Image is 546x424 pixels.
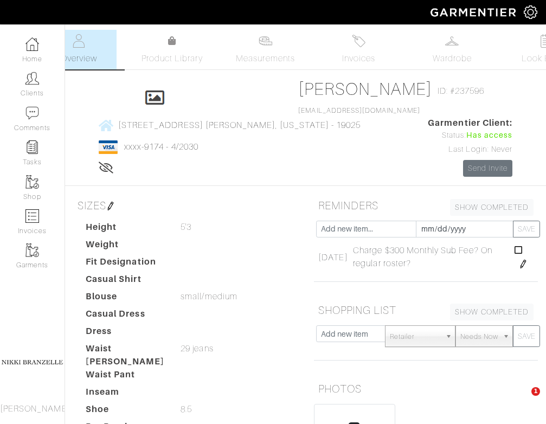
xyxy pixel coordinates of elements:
[236,52,295,65] span: Measurements
[463,160,513,177] a: Send Invite
[99,118,361,132] a: [STREET_ADDRESS] [PERSON_NAME], [US_STATE] - 19025
[227,30,304,69] a: Measurements
[445,34,459,48] img: wardrobe-487a4870c1b7c33e795ec22d11cfc2ed9d08956e64fb3008fe2437562e282088.svg
[106,202,115,210] img: pen-cf24a1663064a2ec1b9c1bd2387e9de7a2fa800b781884d57f21acf72779bad2.png
[61,52,97,65] span: Overview
[25,175,39,189] img: garments-icon-b7da505a4dc4fd61783c78ac3ca0ef83fa9d6f193b1c9dc38574b1d14d53ca28.png
[513,325,540,347] button: SAVE
[41,30,117,69] a: Overview
[433,52,472,65] span: Wardrobe
[25,106,39,120] img: comment-icon-a0a6a9ef722e966f86d9cbdc48e553b5cf19dbc54f86b18d962a5391bc8f6eb6.png
[450,304,534,320] a: SHOW COMPLETED
[314,378,538,400] h5: PHOTOS
[78,290,172,307] dt: Blouse
[314,299,538,321] h5: SHOPPING LIST
[316,221,417,237] input: Add new item...
[524,5,537,19] img: gear-icon-white-bd11855cb880d31180b6d7d6211b90ccbf57a29d726f0c71d8c61bd08dd39cc2.png
[134,35,210,65] a: Product Library
[390,326,441,348] span: Retailer
[25,209,39,223] img: orders-icon-0abe47150d42831381b5fb84f609e132dff9fe21cb692f30cb5eec754e2cba89.png
[438,85,485,98] span: ID: #237596
[78,273,172,290] dt: Casual Shirt
[342,52,375,65] span: Invoices
[460,326,498,348] span: Needs Now
[318,251,348,264] span: [DATE]
[78,307,172,325] dt: Casual Dress
[181,221,191,234] span: 5'3
[450,199,534,216] a: SHOW COMPLETED
[25,243,39,257] img: garments-icon-b7da505a4dc4fd61783c78ac3ca0ef83fa9d6f193b1c9dc38574b1d14d53ca28.png
[124,142,198,152] a: xxxx-9174 - 4/2030
[513,221,540,237] button: SAVE
[78,386,172,403] dt: Inseam
[352,34,365,48] img: orders-27d20c2124de7fd6de4e0e44c1d41de31381a507db9b33961299e4e07d508b8c.svg
[414,30,490,69] a: Wardrobe
[181,290,237,303] span: small/medium
[78,325,172,342] dt: Dress
[425,3,524,22] img: garmentier-logo-header-white-b43fb05a5012e4ada735d5af1a66efaba907eab6374d6393d1fbf88cb4ef424d.png
[314,195,538,216] h5: REMINDERS
[78,403,172,420] dt: Shoe
[298,107,420,114] a: [EMAIL_ADDRESS][DOMAIN_NAME]
[428,117,512,130] span: Garmentier Client:
[509,387,535,413] iframe: Intercom live chat
[78,255,172,273] dt: Fit Designation
[25,37,39,51] img: dashboard-icon-dbcd8f5a0b271acd01030246c82b418ddd0df26cd7fceb0bd07c9910d44c42f6.png
[519,260,528,268] img: pen-cf24a1663064a2ec1b9c1bd2387e9de7a2fa800b781884d57f21acf72779bad2.png
[78,238,172,255] dt: Weight
[25,72,39,85] img: clients-icon-6bae9207a08558b7cb47a8932f037763ab4055f8c8b6bfacd5dc20c3e0201464.png
[428,130,512,142] div: Status:
[353,244,509,270] span: Charge $300 Monthly Sub Fee? On regular roster?
[78,368,172,386] dt: Waist Pant
[118,120,361,130] span: [STREET_ADDRESS] [PERSON_NAME], [US_STATE] - 19025
[531,387,540,396] span: 1
[78,342,172,368] dt: Waist [PERSON_NAME]
[316,325,386,342] input: Add new item
[78,221,172,238] dt: Height
[466,130,513,142] span: Has access
[181,342,213,355] span: 29 jeans
[142,52,203,65] span: Product Library
[298,79,432,99] a: [PERSON_NAME]
[25,140,39,154] img: reminder-icon-8004d30b9f0a5d33ae49ab947aed9ed385cf756f9e5892f1edd6e32f2345188e.png
[99,140,118,154] img: visa-934b35602734be37eb7d5d7e5dbcd2044c359bf20a24dc3361ca3fa54326a8a7.png
[428,144,512,156] div: Last Login: Never
[181,403,192,416] span: 8.5
[73,195,298,216] h5: SIZES
[72,34,86,48] img: basicinfo-40fd8af6dae0f16599ec9e87c0ef1c0a1fdea2edbe929e3d69a839185d80c458.svg
[259,34,272,48] img: measurements-466bbee1fd09ba9460f595b01e5d73f9e2bff037440d3c8f018324cb6cdf7a4a.svg
[321,30,397,69] a: Invoices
